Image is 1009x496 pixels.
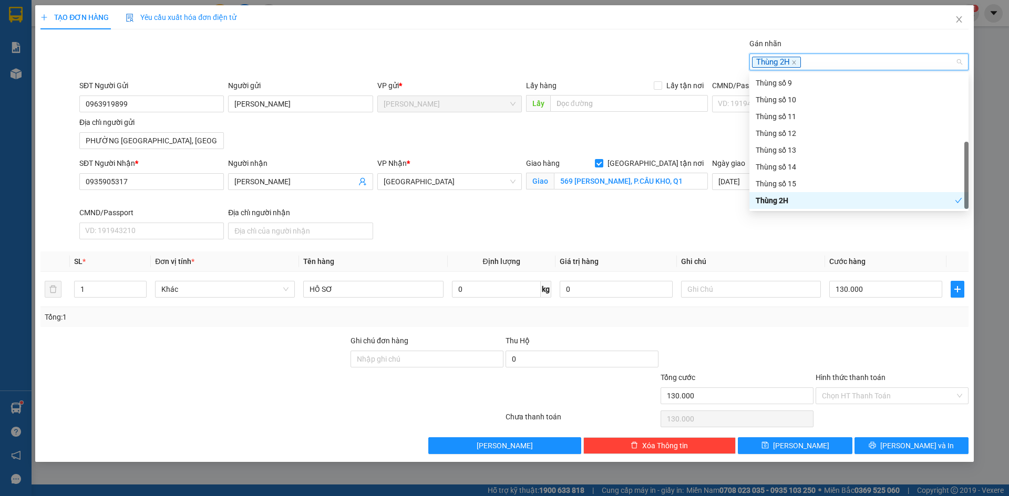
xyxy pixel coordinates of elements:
div: CMND/Passport [712,80,857,91]
span: Nhận: [100,9,126,20]
input: Dọc đường [550,95,708,112]
span: Tên hàng [303,257,334,266]
span: SL [74,257,83,266]
div: [PERSON_NAME] [9,9,93,33]
input: Giao tận nơi [554,173,708,189]
input: Ngày giao [718,176,841,187]
div: 200.000 [8,66,95,79]
span: [PERSON_NAME] và In [880,440,954,451]
th: Ghi chú [677,251,825,272]
span: Gửi: [9,9,25,20]
div: Thùng số 12 [756,128,962,139]
div: SĐT Người Gửi [79,80,224,91]
label: Hình thức thanh toán [816,373,886,382]
span: close [791,60,797,65]
span: [GEOGRAPHIC_DATA] tận nơi [603,157,708,169]
label: Ngày giao [712,159,745,167]
span: Cước hàng [829,257,866,266]
div: TUẤN [100,33,207,45]
span: kg [541,281,551,298]
div: Thùng số 10 [749,91,969,108]
input: Ghi Chú [681,281,821,298]
div: Thùng số 9 [749,75,969,91]
span: Thu Hộ [506,336,530,345]
div: Thùng số 14 [749,159,969,175]
span: close [955,15,963,24]
span: Định lượng [483,257,520,266]
div: Chưa thanh toán [504,411,660,429]
span: Sài Gòn [384,174,516,189]
input: 0 [560,281,673,298]
button: delete [45,281,61,298]
input: Địa chỉ của người gửi [79,132,224,149]
button: Close [944,5,974,35]
button: [PERSON_NAME] [428,437,581,454]
div: Thùng số 15 [756,178,962,189]
div: Địa chỉ người nhận [228,207,373,218]
div: Thùng số 15 [749,175,969,192]
label: Gán nhãn [749,39,781,48]
span: Yêu cầu xuất hóa đơn điện tử [126,13,236,22]
div: [GEOGRAPHIC_DATA] [100,9,207,33]
span: Thùng 2H [752,57,801,68]
div: 0000000000 [100,45,207,60]
span: VP Nhận [377,159,407,167]
button: deleteXóa Thông tin [583,437,736,454]
button: plus [951,281,964,298]
div: Tổng: 1 [45,311,389,323]
div: Thùng 2H [756,195,955,206]
div: Thùng số 12 [749,125,969,142]
div: Thùng số 9 [756,77,962,89]
span: Giá trị hàng [560,257,599,266]
span: [PERSON_NAME] [477,440,533,451]
span: Cao Lãnh [384,96,516,112]
span: [PERSON_NAME] [773,440,829,451]
span: save [761,441,769,450]
div: Thùng số 11 [756,111,962,122]
div: Thùng số 11 [749,108,969,125]
span: Giao hàng [526,159,560,167]
span: printer [869,441,876,450]
div: CMND/Passport [79,207,224,218]
span: Tổng cước [661,373,695,382]
span: check [955,197,962,204]
input: VD: Bàn, Ghế [303,281,443,298]
div: Địa chỉ người gửi [79,117,224,128]
div: VP gửi [377,80,522,91]
div: Thùng 2H [749,192,969,209]
img: icon [126,14,134,22]
div: Thùng số 10 [756,94,962,105]
span: user-add [358,177,367,186]
button: printer[PERSON_NAME] và In [854,437,969,454]
span: Lấy [526,95,550,112]
span: delete [631,441,638,450]
span: Lấy tận nơi [662,80,708,91]
span: Giao [526,173,554,189]
span: Lấy hàng [526,81,557,90]
div: Người gửi [228,80,373,91]
span: Khác [161,281,289,297]
input: Gán nhãn [802,56,805,68]
span: TẠO ĐƠN HÀNG [40,13,109,22]
span: plus [40,14,48,21]
div: Thùng số 13 [749,142,969,159]
span: Xóa Thông tin [642,440,688,451]
span: Đã thu : [8,67,40,78]
span: plus [951,285,964,293]
button: save[PERSON_NAME] [738,437,852,454]
input: Ghi chú đơn hàng [351,351,503,367]
label: Ghi chú đơn hàng [351,336,408,345]
div: Người nhận [228,157,373,169]
div: Thùng số 13 [756,144,962,156]
div: Thùng số 14 [756,161,962,173]
div: SĐT Người Nhận [79,157,224,169]
span: Đơn vị tính [155,257,194,266]
input: Địa chỉ của người nhận [228,223,373,239]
